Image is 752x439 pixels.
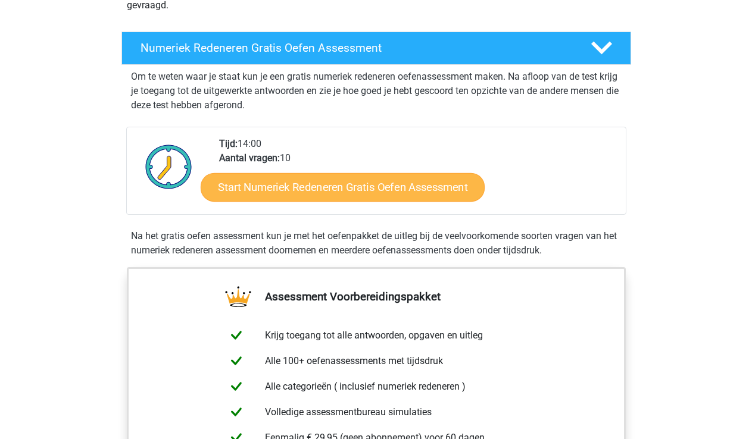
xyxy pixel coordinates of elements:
[131,70,622,112] p: Om te weten waar je staat kun je een gratis numeriek redeneren oefenassessment maken. Na afloop v...
[219,138,238,149] b: Tijd:
[210,137,625,214] div: 14:00 10
[117,32,636,65] a: Numeriek Redeneren Gratis Oefen Assessment
[219,152,280,164] b: Aantal vragen:
[126,229,626,258] div: Na het gratis oefen assessment kun je met het oefenpakket de uitleg bij de veelvoorkomende soorte...
[139,137,199,196] img: Klok
[141,41,572,55] h4: Numeriek Redeneren Gratis Oefen Assessment
[201,173,485,201] a: Start Numeriek Redeneren Gratis Oefen Assessment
